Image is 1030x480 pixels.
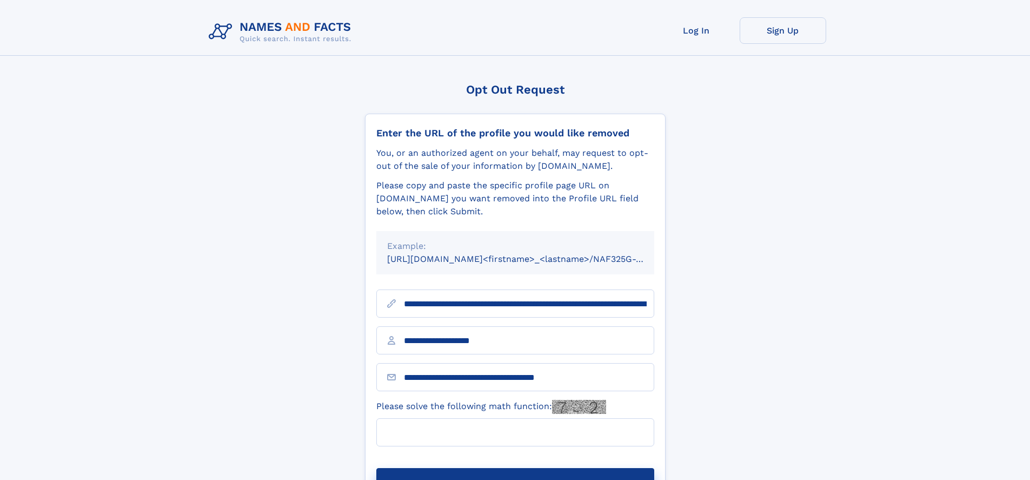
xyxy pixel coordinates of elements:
[365,83,666,96] div: Opt Out Request
[387,240,643,253] div: Example:
[653,17,740,44] a: Log In
[387,254,675,264] small: [URL][DOMAIN_NAME]<firstname>_<lastname>/NAF325G-xxxxxxxx
[740,17,826,44] a: Sign Up
[376,179,654,218] div: Please copy and paste the specific profile page URL on [DOMAIN_NAME] you want removed into the Pr...
[376,400,606,414] label: Please solve the following math function:
[204,17,360,47] img: Logo Names and Facts
[376,147,654,173] div: You, or an authorized agent on your behalf, may request to opt-out of the sale of your informatio...
[376,127,654,139] div: Enter the URL of the profile you would like removed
